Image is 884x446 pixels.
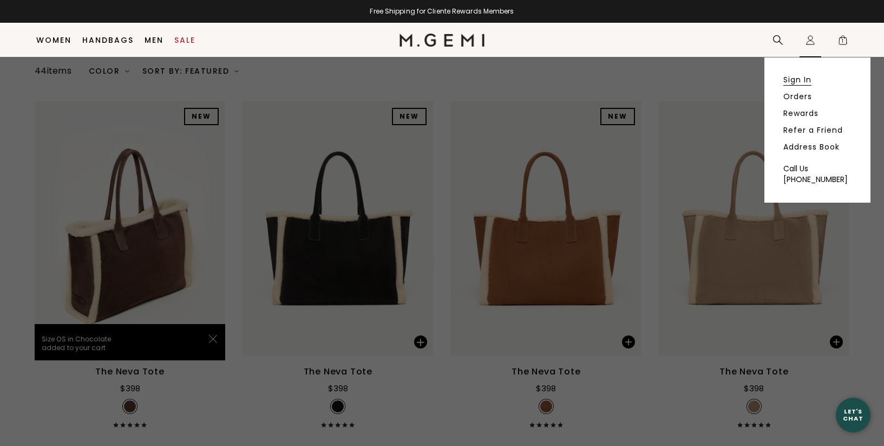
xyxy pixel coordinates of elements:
a: Sale [174,36,195,44]
a: Handbags [82,36,134,44]
a: Address Book [783,142,840,152]
div: [PHONE_NUMBER] [783,174,852,185]
span: 1 [837,37,848,48]
a: Call Us [PHONE_NUMBER] [783,163,852,185]
div: Let's Chat [836,408,870,422]
a: Sign In [783,75,811,85]
img: M.Gemi [400,34,484,47]
a: Rewards [783,108,818,118]
div: Call Us [783,163,852,174]
a: Men [145,36,163,44]
a: Orders [783,92,812,101]
a: Women [36,36,71,44]
a: Refer a Friend [783,125,843,135]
